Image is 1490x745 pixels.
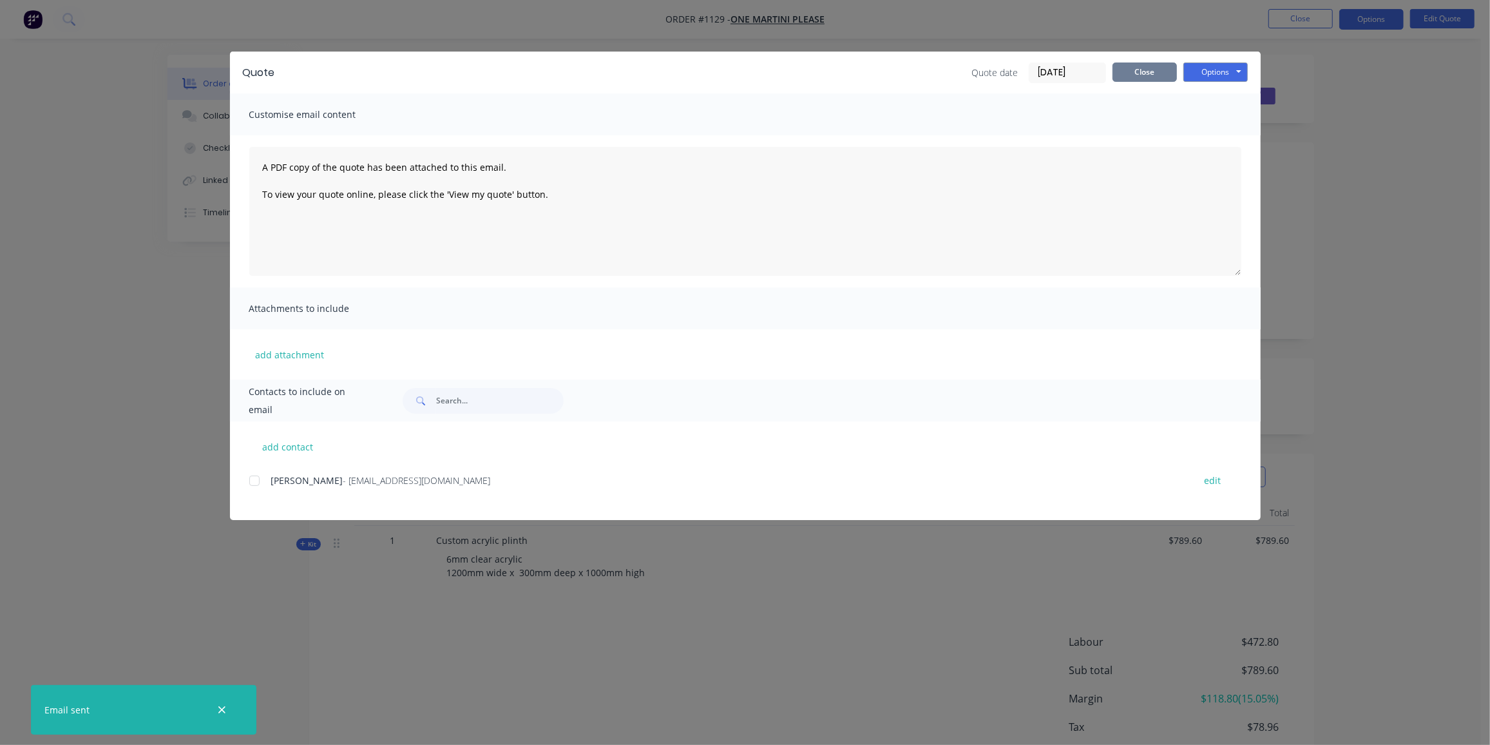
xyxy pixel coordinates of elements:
[343,474,491,487] span: - [EMAIL_ADDRESS][DOMAIN_NAME]
[972,66,1018,79] span: Quote date
[249,437,327,456] button: add contact
[249,383,371,419] span: Contacts to include on email
[249,147,1241,276] textarea: A PDF copy of the quote has been attached to this email. To view your quote online, please click ...
[44,703,90,717] div: Email sent
[249,345,331,364] button: add attachment
[243,65,275,81] div: Quote
[271,474,343,487] span: [PERSON_NAME]
[1197,472,1229,489] button: edit
[249,106,391,124] span: Customise email content
[1183,63,1248,82] button: Options
[1113,63,1177,82] button: Close
[436,388,564,414] input: Search...
[249,300,391,318] span: Attachments to include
